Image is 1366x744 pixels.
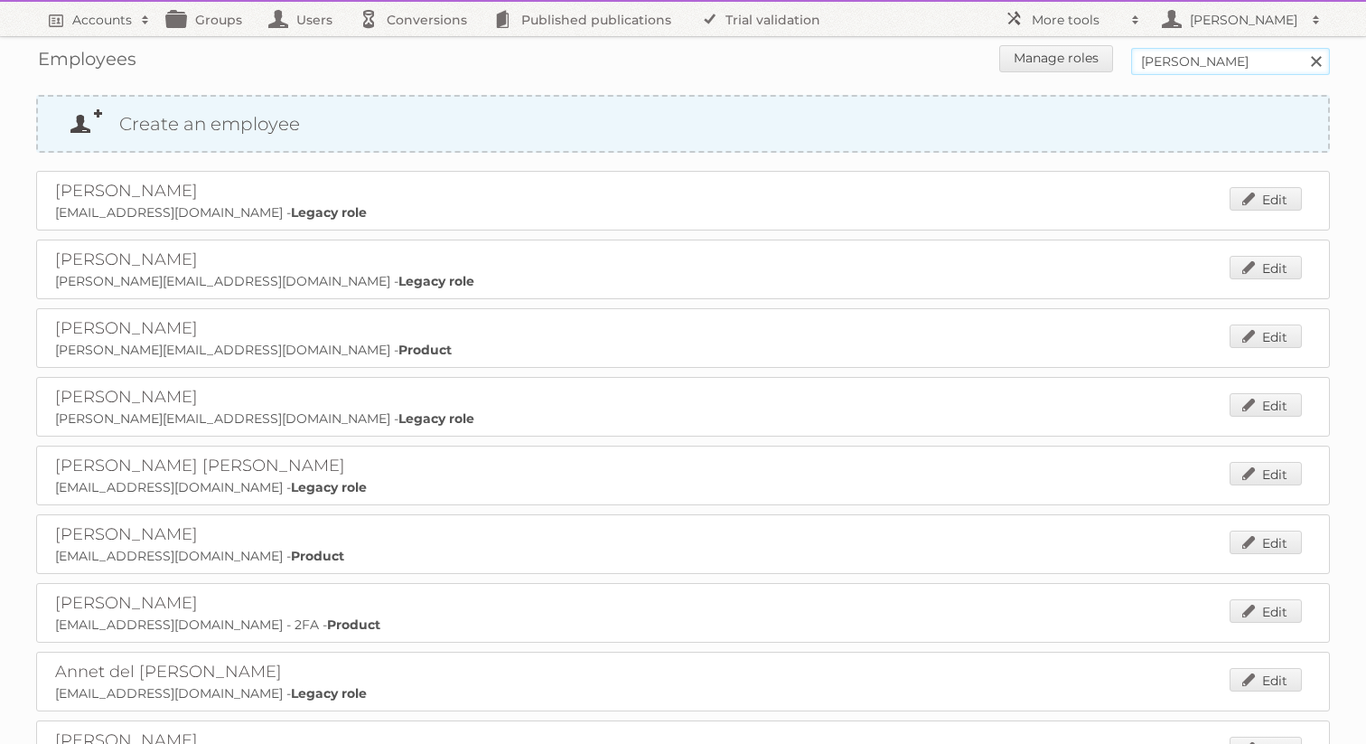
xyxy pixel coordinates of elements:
a: Edit [1230,531,1302,554]
a: Accounts [36,2,159,36]
a: [PERSON_NAME] [55,524,198,544]
a: Groups [159,2,260,36]
a: Manage roles [999,45,1113,72]
a: Edit [1230,393,1302,417]
p: [PERSON_NAME][EMAIL_ADDRESS][DOMAIN_NAME] - [55,410,1311,427]
h2: Accounts [72,11,132,29]
a: Edit [1230,668,1302,692]
a: Trial validation [689,2,838,36]
strong: Legacy role [398,410,474,427]
strong: Legacy role [291,479,367,495]
a: Annet del [PERSON_NAME] [55,662,282,682]
a: Edit [1230,187,1302,211]
a: Published publications [485,2,689,36]
a: [PERSON_NAME] [55,181,198,201]
a: Conversions [351,2,485,36]
a: Create an employee [38,97,1328,151]
p: [PERSON_NAME][EMAIL_ADDRESS][DOMAIN_NAME] - [55,273,1311,289]
p: [EMAIL_ADDRESS][DOMAIN_NAME] - [55,479,1311,495]
a: [PERSON_NAME] [55,593,198,613]
a: More tools [996,2,1149,36]
p: [EMAIL_ADDRESS][DOMAIN_NAME] - [55,204,1311,221]
p: [EMAIL_ADDRESS][DOMAIN_NAME] - [55,685,1311,702]
strong: Product [291,548,344,564]
a: [PERSON_NAME] [PERSON_NAME] [55,456,345,476]
p: [EMAIL_ADDRESS][DOMAIN_NAME] - [55,548,1311,564]
a: [PERSON_NAME] [1149,2,1330,36]
strong: Product [398,342,452,358]
a: Edit [1230,462,1302,485]
a: Users [260,2,351,36]
strong: Product [327,617,380,633]
a: Edit [1230,599,1302,623]
a: Edit [1230,325,1302,348]
p: [EMAIL_ADDRESS][DOMAIN_NAME] - 2FA - [55,617,1311,633]
p: [PERSON_NAME][EMAIL_ADDRESS][DOMAIN_NAME] - [55,342,1311,358]
a: [PERSON_NAME] [55,318,198,338]
h2: [PERSON_NAME] [1185,11,1303,29]
a: [PERSON_NAME] [55,250,198,269]
strong: Legacy role [291,685,367,702]
strong: Legacy role [398,273,474,289]
a: [PERSON_NAME] [55,387,198,407]
strong: Legacy role [291,204,367,221]
a: Edit [1230,256,1302,279]
h2: More tools [1032,11,1122,29]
